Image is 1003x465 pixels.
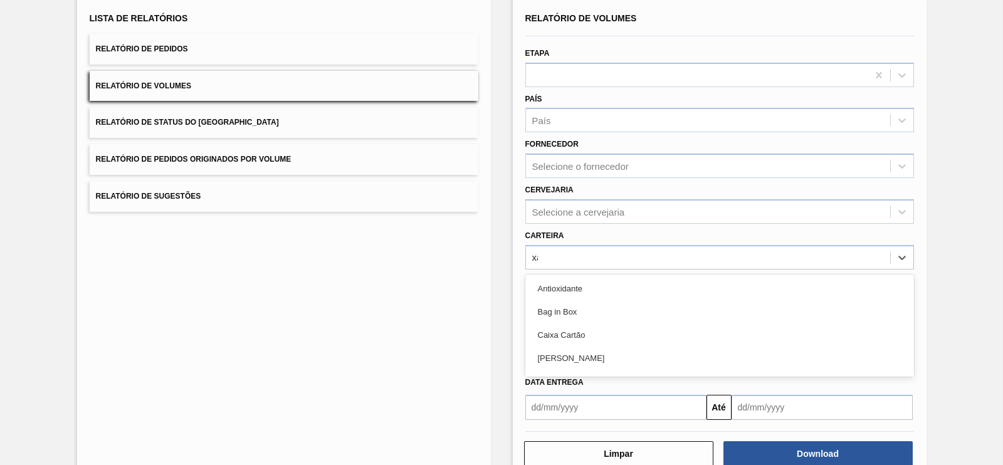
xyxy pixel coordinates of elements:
div: Externo [525,370,914,393]
div: Selecione a cervejaria [532,206,625,217]
button: Relatório de Pedidos [90,34,478,65]
label: País [525,95,542,103]
div: País [532,115,551,126]
span: Relatório de Volumes [525,13,637,23]
input: dd/mm/yyyy [732,395,913,420]
button: Até [706,395,732,420]
div: [PERSON_NAME] [525,347,914,370]
span: Lista de Relatórios [90,13,188,23]
label: Cervejaria [525,185,574,194]
label: Carteira [525,231,564,240]
div: Caixa Cartão [525,323,914,347]
span: Data entrega [525,378,584,387]
label: Etapa [525,49,550,58]
div: Selecione o fornecedor [532,161,629,172]
button: Relatório de Pedidos Originados por Volume [90,144,478,175]
button: Relatório de Sugestões [90,181,478,212]
span: Relatório de Pedidos Originados por Volume [96,155,291,164]
span: Relatório de Sugestões [96,192,201,201]
div: Bag in Box [525,300,914,323]
input: dd/mm/yyyy [525,395,706,420]
span: Relatório de Volumes [96,81,191,90]
div: Antioxidante [525,277,914,300]
label: Fornecedor [525,140,579,149]
button: Relatório de Status do [GEOGRAPHIC_DATA] [90,107,478,138]
span: Relatório de Status do [GEOGRAPHIC_DATA] [96,118,279,127]
span: Relatório de Pedidos [96,44,188,53]
button: Relatório de Volumes [90,71,478,102]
